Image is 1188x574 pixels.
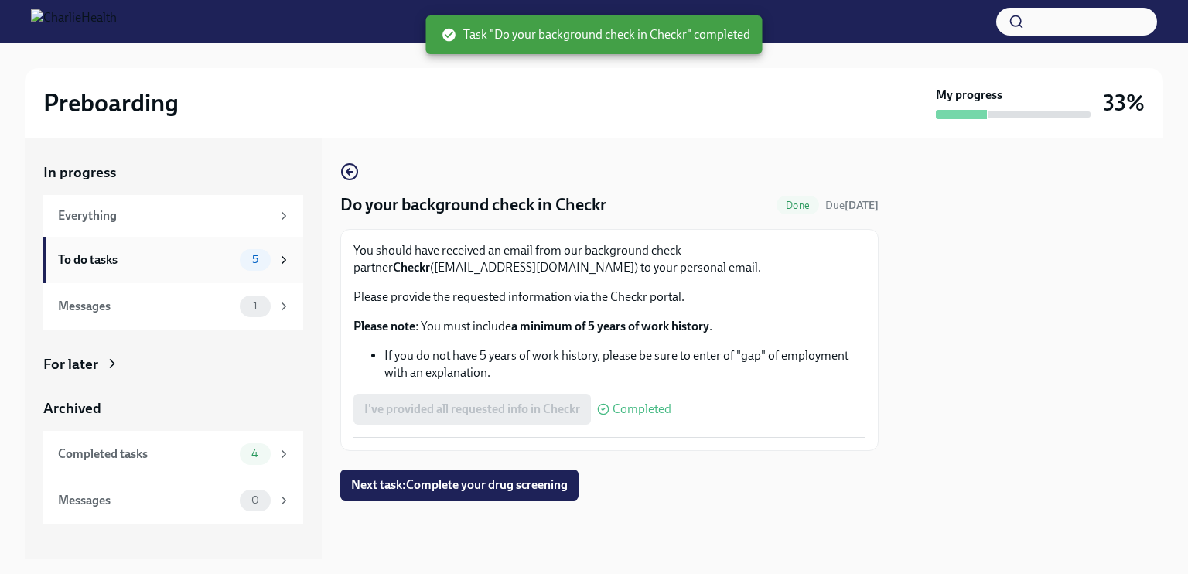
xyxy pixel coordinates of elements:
h4: Do your background check in Checkr [340,193,606,217]
div: To do tasks [58,251,234,268]
span: August 21st, 2025 08:00 [825,198,879,213]
strong: a minimum of 5 years of work history [511,319,709,333]
img: CharlieHealth [31,9,117,34]
div: Completed tasks [58,446,234,463]
span: 1 [244,300,267,312]
a: Completed tasks4 [43,431,303,477]
h3: 33% [1103,89,1145,117]
span: Completed [613,403,671,415]
span: Next task : Complete your drug screening [351,477,568,493]
strong: Please note [353,319,415,333]
div: Messages [58,298,234,315]
a: Messages0 [43,477,303,524]
a: Everything [43,195,303,237]
li: If you do not have 5 years of work history, please be sure to enter of "gap" of employment with a... [384,347,865,381]
span: Task "Do your background check in Checkr" completed [442,26,750,43]
span: Due [825,199,879,212]
strong: My progress [936,87,1002,104]
a: Messages1 [43,283,303,330]
span: Done [777,200,819,211]
strong: [DATE] [845,199,879,212]
span: 0 [242,494,268,506]
span: 5 [243,254,268,265]
div: Everything [58,207,271,224]
p: Please provide the requested information via the Checkr portal. [353,289,865,306]
div: For later [43,354,98,374]
a: For later [43,354,303,374]
a: Archived [43,398,303,419]
a: In progress [43,162,303,183]
h2: Preboarding [43,87,179,118]
div: Messages [58,492,234,509]
p: You should have received an email from our background check partner ([EMAIL_ADDRESS][DOMAIN_NAME]... [353,242,865,276]
button: Next task:Complete your drug screening [340,470,579,501]
a: To do tasks5 [43,237,303,283]
span: 4 [242,448,268,460]
p: : You must include . [353,318,865,335]
strong: Checkr [393,260,430,275]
